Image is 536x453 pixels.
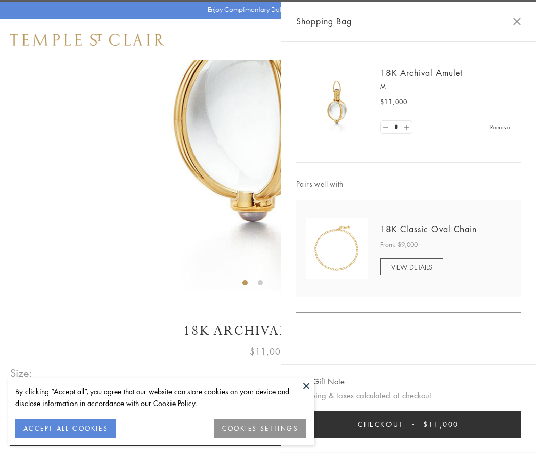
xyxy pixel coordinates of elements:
[490,121,510,133] a: Remove
[10,34,164,46] img: Temple St. Clair
[296,411,521,438] button: Checkout $11,000
[358,419,403,430] span: Checkout
[296,389,521,402] p: Shipping & taxes calculated at checkout
[380,258,443,275] a: VIEW DETAILS
[15,419,116,438] button: ACCEPT ALL COOKIES
[513,18,521,26] button: Close Shopping Bag
[15,386,306,409] div: By clicking “Accept all”, you agree that our website can store cookies on your device and disclos...
[214,419,306,438] button: COOKIES SETTINGS
[306,218,368,279] img: N88865-OV18
[296,375,345,388] button: Add Gift Note
[380,67,463,79] a: 18K Archival Amulet
[10,322,526,340] h1: 18K Archival Amulet
[250,345,286,358] span: $11,000
[401,121,411,134] a: Set quantity to 2
[380,223,477,235] a: 18K Classic Oval Chain
[391,262,432,272] span: VIEW DETAILS
[296,178,521,190] span: Pairs well with
[380,240,418,250] span: From: $9,000
[423,419,459,430] span: $11,000
[380,82,510,92] p: M
[296,15,352,28] span: Shopping Bag
[380,97,407,107] span: $11,000
[10,365,33,382] span: Size:
[381,121,391,134] a: Set quantity to 0
[208,5,324,15] p: Enjoy Complimentary Delivery & Returns
[306,71,368,133] img: 18K Archival Amulet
